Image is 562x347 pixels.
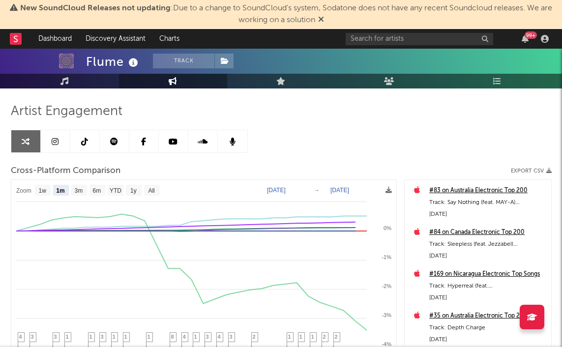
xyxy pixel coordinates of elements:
span: 1 [194,334,197,340]
input: Search for artists [346,33,493,45]
span: 3 [31,334,34,340]
a: Charts [152,29,186,49]
span: 1 [311,334,314,340]
div: [DATE] [429,292,546,304]
span: Dismiss [318,16,324,24]
span: 1 [66,334,69,340]
text: 6m [92,187,101,194]
span: 1 [89,334,92,340]
text: Zoom [16,187,31,194]
button: Export CSV [511,168,552,174]
a: #83 on Australia Electronic Top 200 [429,185,546,197]
span: 2 [253,334,256,340]
div: 99 + [525,31,537,39]
div: Track: Depth Charge [429,322,546,334]
span: 2 [323,334,326,340]
span: : Due to a change to SoundCloud's system, Sodatone does not have any recent Soundcloud releases. ... [20,4,552,24]
text: [DATE] [267,187,286,194]
text: 1y [130,187,137,194]
div: [DATE] [429,208,546,220]
text: YTD [109,187,121,194]
text: -1% [382,254,391,260]
text: -4% [382,341,391,347]
span: 4 [183,334,186,340]
span: 2 [335,334,338,340]
span: 1 [113,334,116,340]
span: 1 [299,334,302,340]
span: Cross-Platform Comparison [11,165,120,177]
span: 8 [171,334,174,340]
text: → [314,187,320,194]
text: 1m [56,187,64,194]
a: #169 on Nicaragua Electronic Top Songs [429,268,546,280]
div: Track: Say Nothing (feat. MAY-A) [[PERSON_NAME] Remix] [429,197,546,208]
div: Track: Hyperreal (feat. [GEOGRAPHIC_DATA]) [429,280,546,292]
text: All [148,187,154,194]
div: Flume [86,54,141,70]
span: 3 [101,334,104,340]
span: 1 [148,334,150,340]
button: Track [153,54,214,68]
button: 99+ [522,35,529,43]
text: 3m [74,187,83,194]
text: 0% [384,225,391,231]
a: Dashboard [31,29,79,49]
span: New SoundCloud Releases not updating [20,4,171,12]
span: 4 [19,334,22,340]
div: [DATE] [429,250,546,262]
a: #35 on Australia Electronic Top 200 [429,310,546,322]
text: -2% [382,283,391,289]
span: 3 [54,334,57,340]
span: 4 [218,334,221,340]
text: 1w [38,187,46,194]
div: [DATE] [429,334,546,346]
span: Artist Engagement [11,106,122,117]
text: -3% [382,312,391,318]
span: 3 [230,334,233,340]
span: 1 [288,334,291,340]
span: 3 [206,334,209,340]
span: 1 [124,334,127,340]
a: #84 on Canada Electronic Top 200 [429,227,546,238]
a: Discovery Assistant [79,29,152,49]
div: Track: Sleepless (feat. Jezzabell [PERSON_NAME]) [429,238,546,250]
text: [DATE] [330,187,349,194]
